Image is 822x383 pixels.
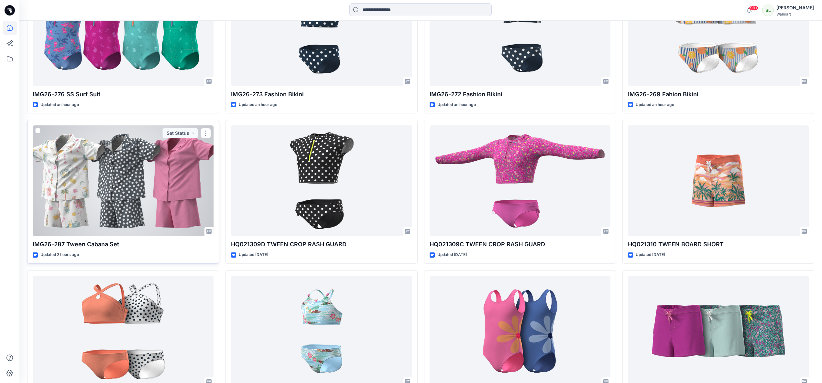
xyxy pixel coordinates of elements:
p: Updated an hour ago [239,101,277,108]
p: HQ021309D TWEEN CROP RASH GUARD [231,240,412,249]
p: HQ021309C TWEEN CROP RASH GUARD [430,240,610,249]
a: HQ021309C TWEEN CROP RASH GUARD [430,125,610,236]
a: HQ021310 TWEEN BOARD SHORT [628,125,809,236]
p: HQ021310 TWEEN BOARD SHORT [628,240,809,249]
div: Walmart [776,12,814,16]
a: HQ021309D TWEEN CROP RASH GUARD [231,125,412,236]
p: Updated [DATE] [437,251,467,258]
a: IMG26-287 Tween Cabana Set [33,125,214,236]
p: Updated an hour ago [40,101,79,108]
p: Updated an hour ago [437,101,476,108]
p: IMG26-272 Fashion Bikini [430,90,610,99]
p: IMG26-287 Tween Cabana Set [33,240,214,249]
p: Updated 2 hours ago [40,251,79,258]
span: 99+ [749,5,759,11]
div: [PERSON_NAME] [776,4,814,12]
p: Updated an hour ago [636,101,674,108]
p: IMG26-269 Fahion Bikini [628,90,809,99]
p: Updated [DATE] [239,251,268,258]
p: IMG26-276 SS Surf Suit [33,90,214,99]
p: Updated [DATE] [636,251,665,258]
p: IMG26-273 Fashion Bikini [231,90,412,99]
div: SL [762,5,774,16]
